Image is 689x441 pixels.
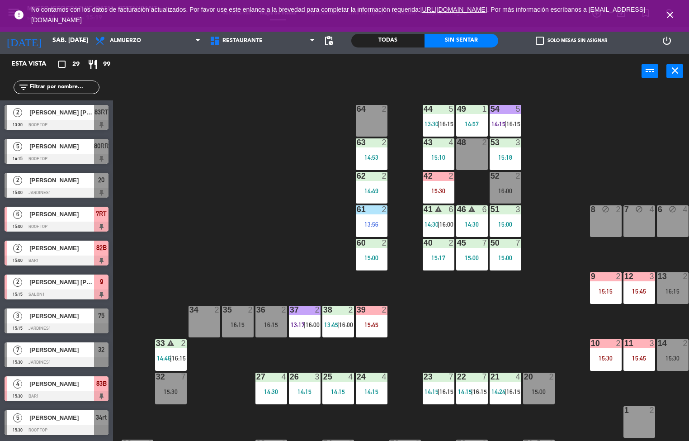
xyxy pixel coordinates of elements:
span: | [438,120,439,128]
span: [PERSON_NAME] [29,413,94,422]
i: error [14,9,24,20]
div: 15:00 [356,255,387,261]
div: 38 [323,306,324,314]
div: 5 [448,105,454,113]
div: 3 [315,373,320,381]
span: 2 [13,176,22,185]
span: 6 [13,210,22,219]
div: 2 [315,306,320,314]
span: [PERSON_NAME] [29,243,94,253]
span: 2 [13,108,22,117]
div: 14:30 [456,221,488,228]
span: 29 [72,59,80,70]
div: 16:15 [222,322,254,328]
div: 2 [382,205,387,213]
div: 14:53 [356,154,387,161]
div: 16:15 [255,322,287,328]
i: block [635,205,643,213]
div: 2 [482,138,487,147]
div: 2 [683,272,688,280]
span: [PERSON_NAME] [29,379,94,389]
span: 32 [98,344,104,355]
div: 3 [515,138,521,147]
i: block [602,205,609,213]
span: 14:46 [157,355,171,362]
div: Esta vista [5,59,65,70]
div: 15:30 [423,188,454,194]
div: 15:30 [657,355,689,361]
span: 7 [13,346,22,355]
div: 2 [382,239,387,247]
span: 2 [13,278,22,287]
i: restaurant [87,59,98,70]
span: 83B [96,378,107,389]
span: 16:15 [172,355,186,362]
div: Sin sentar [425,34,498,47]
div: 15:45 [623,288,655,294]
div: 2 [616,272,621,280]
i: close [665,9,675,20]
span: 14:15 [425,388,439,395]
div: 15:00 [490,221,521,228]
span: 80RR [94,141,109,152]
div: 2 [649,406,655,414]
i: crop_square [57,59,67,70]
div: 2 [382,105,387,113]
span: [PERSON_NAME] [29,345,94,355]
a: . Por más información escríbanos a [EMAIL_ADDRESS][DOMAIN_NAME] [31,6,645,24]
label: Solo mesas sin asignar [536,37,607,45]
span: | [337,321,339,328]
span: check_box_outline_blank [536,37,544,45]
div: 2 [616,339,621,347]
span: 16:00 [439,221,453,228]
div: 7 [482,239,487,247]
span: 5 [13,413,22,422]
button: close [666,64,683,78]
i: warning [167,339,175,347]
div: 2 [281,306,287,314]
div: 4 [649,205,655,213]
div: 20 [524,373,524,381]
span: 5 [13,142,22,151]
i: power_settings_new [661,35,672,46]
span: [PERSON_NAME] [PERSON_NAME] [29,108,94,117]
span: 13:17 [291,321,305,328]
span: 16:00 [339,321,353,328]
div: 7 [181,373,186,381]
div: 2 [616,205,621,213]
div: 27 [256,373,257,381]
div: 15:45 [623,355,655,361]
div: 2 [448,239,454,247]
span: 99 [103,59,110,70]
span: 20 [98,175,104,185]
div: 15:45 [356,322,387,328]
div: 13 [658,272,658,280]
div: 48 [457,138,458,147]
div: 6 [448,205,454,213]
span: | [438,388,439,395]
span: 14:24 [491,388,505,395]
span: 14:15 [491,120,505,128]
div: 49 [457,105,458,113]
span: 14:30 [425,221,439,228]
div: 2 [248,306,253,314]
span: 3 [13,312,22,321]
span: [PERSON_NAME] [29,142,94,151]
span: | [471,388,473,395]
span: No contamos con los datos de facturación actualizados. Por favor use este enlance a la brevedad p... [31,6,645,24]
span: | [304,321,306,328]
div: 14:49 [356,188,387,194]
div: 15:00 [456,255,488,261]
